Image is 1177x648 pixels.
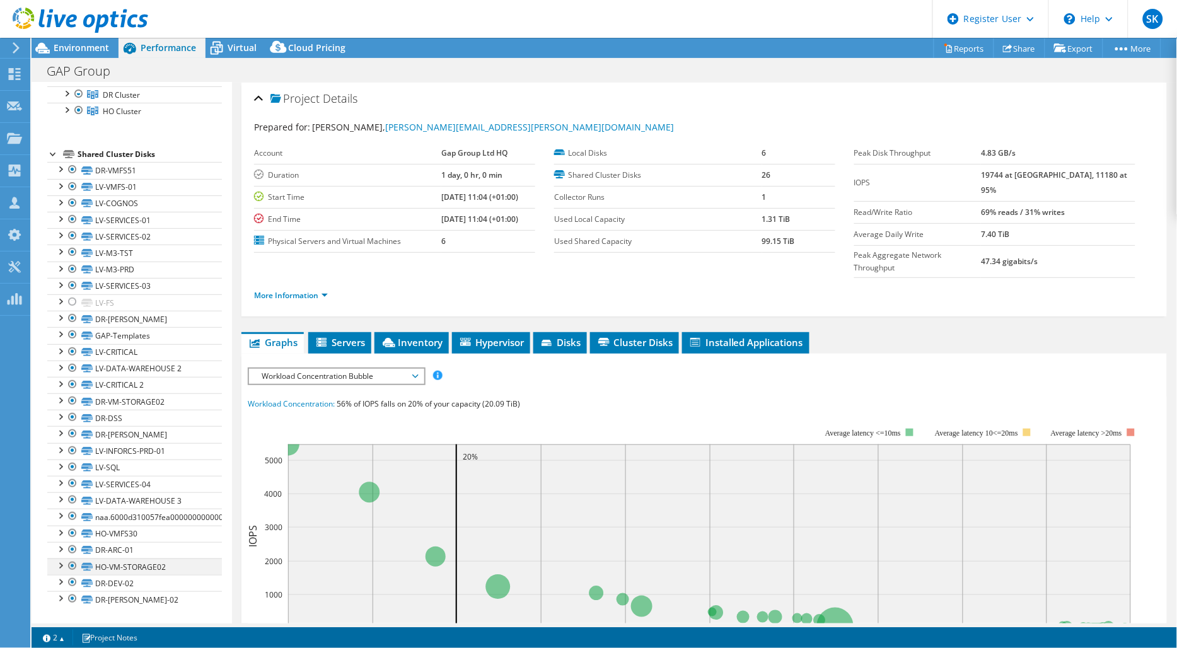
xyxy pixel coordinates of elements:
[277,623,282,634] text: 0
[265,455,282,466] text: 5000
[47,294,222,311] a: LV-FS
[228,42,257,54] span: Virtual
[47,278,222,294] a: LV-SERVICES-03
[47,361,222,377] a: LV-DATA-WAREHOUSE 2
[47,410,222,426] a: DR-DSS
[381,336,443,349] span: Inventory
[47,492,222,509] a: LV-DATA-WAREHOUSE 3
[1143,9,1163,29] span: SK
[1064,13,1076,25] svg: \n
[47,591,222,608] a: DR-[PERSON_NAME]-02
[47,212,222,228] a: LV-SERVICES-01
[825,429,901,437] tspan: Average latency <=10ms
[1103,38,1161,58] a: More
[246,525,260,547] text: IOPS
[935,429,1018,437] tspan: Average latency 10<=20ms
[540,336,581,349] span: Disks
[554,235,762,248] label: Used Shared Capacity
[47,311,222,327] a: DR-[PERSON_NAME]
[441,192,518,202] b: [DATE] 11:04 (+01:00)
[254,213,441,226] label: End Time
[934,38,994,58] a: Reports
[981,229,1009,240] b: 7.40 TiB
[981,256,1038,267] b: 47.34 gigabits/s
[1051,429,1122,437] text: Average latency >20ms
[315,336,365,349] span: Servers
[1045,38,1103,58] a: Export
[981,148,1016,158] b: 4.83 GB/s
[762,170,771,180] b: 26
[254,191,441,204] label: Start Time
[78,147,222,162] div: Shared Cluster Disks
[762,236,795,246] b: 99.15 TiB
[47,262,222,278] a: LV-M3-PRD
[248,336,298,349] span: Graphs
[254,147,441,159] label: Account
[47,460,222,476] a: LV-SQL
[265,556,282,567] text: 2000
[47,526,222,542] a: HO-VMFS30
[762,148,767,158] b: 6
[337,398,520,409] span: 56% of IOPS falls on 20% of your capacity (20.09 TiB)
[47,575,222,591] a: DR-DEV-02
[554,169,762,182] label: Shared Cluster Disks
[47,162,222,178] a: DR-VMFS51
[103,90,140,100] span: DR Cluster
[47,344,222,361] a: LV-CRITICAL
[854,249,981,274] label: Peak Aggregate Network Throughput
[554,147,762,159] label: Local Disks
[270,93,320,105] span: Project
[254,235,441,248] label: Physical Servers and Virtual Machines
[47,542,222,558] a: DR-ARC-01
[854,228,981,241] label: Average Daily Write
[254,290,328,301] a: More Information
[47,179,222,195] a: LV-VMFS-01
[248,398,335,409] span: Workload Concentration:
[47,377,222,393] a: LV-CRITICAL 2
[312,121,674,133] span: [PERSON_NAME],
[47,228,222,245] a: LV-SERVICES-02
[554,213,762,226] label: Used Local Capacity
[265,589,282,600] text: 1000
[441,170,502,180] b: 1 day, 0 hr, 0 min
[762,192,767,202] b: 1
[47,327,222,344] a: GAP-Templates
[288,42,345,54] span: Cloud Pricing
[264,489,282,499] text: 4000
[47,86,222,103] a: DR Cluster
[47,195,222,212] a: LV-COGNOS
[255,369,417,384] span: Workload Concentration Bubble
[47,509,222,525] a: naa.6000d310057fea0000000000000000fe
[47,558,222,575] a: HO-VM-STORAGE02
[981,170,1127,195] b: 19744 at [GEOGRAPHIC_DATA], 11180 at 95%
[981,207,1065,217] b: 69% reads / 31% writes
[441,148,507,158] b: Gap Group Ltd HQ
[103,106,141,117] span: HO Cluster
[47,426,222,443] a: DR-[PERSON_NAME]
[854,176,981,189] label: IOPS
[688,336,803,349] span: Installed Applications
[141,42,196,54] span: Performance
[47,443,222,460] a: LV-INFORCS-PRD-01
[458,336,524,349] span: Hypervisor
[323,91,357,106] span: Details
[47,393,222,410] a: DR-VM-STORAGE02
[441,214,518,224] b: [DATE] 11:04 (+01:00)
[554,191,762,204] label: Collector Runs
[254,169,441,182] label: Duration
[41,64,130,78] h1: GAP Group
[72,630,146,645] a: Project Notes
[47,103,222,119] a: HO Cluster
[254,121,310,133] label: Prepared for:
[54,42,109,54] span: Environment
[854,147,981,159] label: Peak Disk Throughput
[994,38,1045,58] a: Share
[265,522,282,533] text: 3000
[441,236,446,246] b: 6
[762,214,791,224] b: 1.31 TiB
[463,451,478,462] text: 20%
[47,476,222,492] a: LV-SERVICES-04
[34,630,73,645] a: 2
[385,121,674,133] a: [PERSON_NAME][EMAIL_ADDRESS][PERSON_NAME][DOMAIN_NAME]
[854,206,981,219] label: Read/Write Ratio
